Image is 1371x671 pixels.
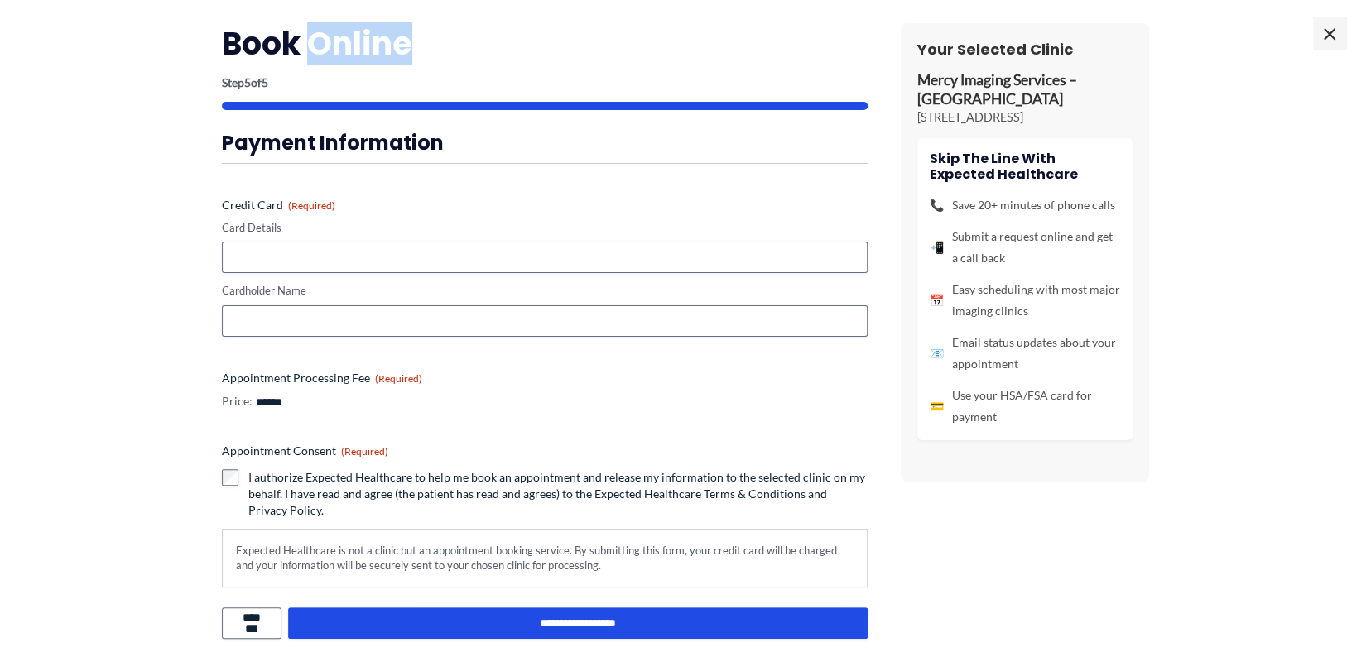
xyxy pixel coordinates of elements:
span: 5 [262,75,268,89]
li: Email status updates about your appointment [930,332,1120,375]
label: Appointment Processing Fee [222,370,868,386]
span: 📧 [930,343,944,364]
span: (Required) [341,445,388,458]
label: Price: [222,393,253,410]
legend: Appointment Consent [222,443,388,459]
h3: Your Selected Clinic [917,40,1133,59]
li: Save 20+ minutes of phone calls [930,194,1120,216]
span: × [1313,17,1346,50]
span: 📞 [930,194,944,216]
h2: Book Online [222,23,868,64]
label: Cardholder Name [222,283,868,299]
label: Credit Card [222,197,868,213]
span: (Required) [288,199,335,212]
h3: Payment Information [222,130,868,156]
span: 💳 [930,395,944,417]
li: Submit a request online and get a call back [930,226,1120,269]
div: Expected Healthcare is not a clinic but an appointment booking service. By submitting this form, ... [222,529,868,587]
span: 📲 [930,237,944,258]
li: Easy scheduling with most major imaging clinics [930,279,1120,322]
span: 📅 [930,290,944,311]
p: [STREET_ADDRESS] [917,109,1133,126]
p: Step of [222,77,868,89]
span: 5 [244,75,251,89]
li: Use your HSA/FSA card for payment [930,385,1120,428]
span: (Required) [375,372,422,385]
iframe: Secure card payment input frame [233,251,857,265]
input: Appointment Processing Fee Price [255,395,373,410]
label: I authorize Expected Healthcare to help me book an appointment and release my information to the ... [248,469,868,519]
h4: Skip the line with Expected Healthcare [930,151,1120,182]
p: Mercy Imaging Services – [GEOGRAPHIC_DATA] [917,71,1133,109]
label: Card Details [222,220,868,236]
